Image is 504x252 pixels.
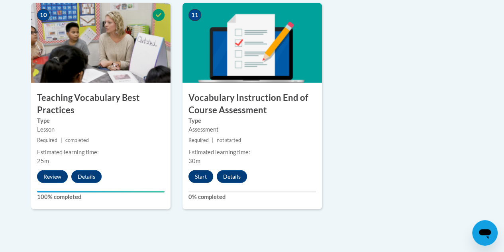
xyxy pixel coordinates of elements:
[188,157,200,164] span: 30m
[188,148,316,157] div: Estimated learning time:
[37,137,57,143] span: Required
[188,116,316,125] label: Type
[37,9,50,21] span: 10
[37,125,165,134] div: Lesson
[37,191,165,193] div: Your progress
[65,137,89,143] span: completed
[37,116,165,125] label: Type
[182,3,322,83] img: Course Image
[182,92,322,116] h3: Vocabulary Instruction End of Course Assessment
[188,137,209,143] span: Required
[31,3,171,83] img: Course Image
[217,170,247,183] button: Details
[472,220,498,246] iframe: Button to launch messaging window
[61,137,62,143] span: |
[188,170,213,183] button: Start
[71,170,102,183] button: Details
[188,9,201,21] span: 11
[31,92,171,116] h3: Teaching Vocabulary Best Practices
[37,170,68,183] button: Review
[188,193,316,201] label: 0% completed
[188,125,316,134] div: Assessment
[212,137,214,143] span: |
[37,193,165,201] label: 100% completed
[37,157,49,164] span: 25m
[37,148,165,157] div: Estimated learning time:
[217,137,241,143] span: not started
